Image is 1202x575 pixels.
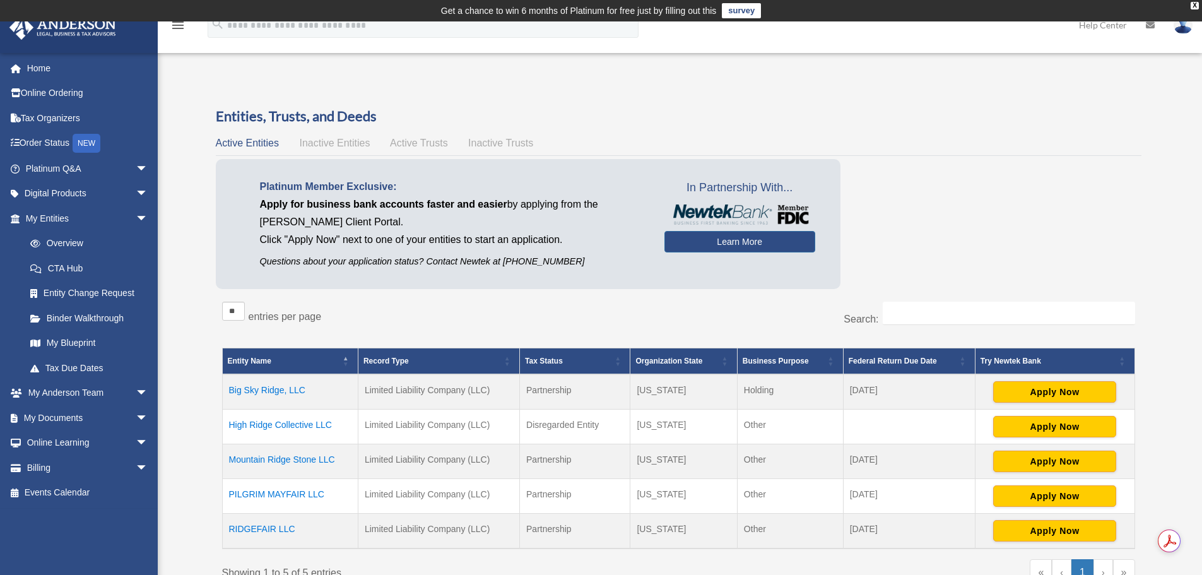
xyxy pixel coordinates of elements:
a: Events Calendar [9,480,167,506]
span: arrow_drop_down [136,405,161,431]
span: In Partnership With... [664,178,815,198]
th: Federal Return Due Date: Activate to sort [843,348,975,375]
th: Try Newtek Bank : Activate to sort [975,348,1134,375]
td: Partnership [520,479,630,514]
td: Big Sky Ridge, LLC [222,374,358,410]
td: [US_STATE] [630,444,737,479]
td: High Ridge Collective LLC [222,410,358,444]
a: Tax Organizers [9,105,167,131]
button: Apply Now [993,520,1116,542]
span: arrow_drop_down [136,381,161,406]
td: Limited Liability Company (LLC) [358,479,519,514]
p: by applying from the [PERSON_NAME] Client Portal. [260,196,645,231]
a: Platinum Q&Aarrow_drop_down [9,156,167,181]
a: Digital Productsarrow_drop_down [9,181,167,206]
i: menu [170,18,186,33]
a: Binder Walkthrough [18,305,161,331]
a: My Entitiesarrow_drop_down [9,206,161,231]
button: Apply Now [993,451,1116,472]
span: Apply for business bank accounts faster and easier [260,199,507,210]
span: Organization State [635,357,702,365]
a: Online Learningarrow_drop_down [9,430,167,456]
a: Home [9,56,167,81]
td: Other [737,410,843,444]
a: Online Ordering [9,81,167,106]
a: Billingarrow_drop_down [9,455,167,480]
th: Business Purpose: Activate to sort [737,348,843,375]
td: Disregarded Entity [520,410,630,444]
img: NewtekBankLogoSM.png [671,205,809,225]
td: Holding [737,374,843,410]
td: [DATE] [843,374,975,410]
th: Organization State: Activate to sort [630,348,737,375]
td: Limited Liability Company (LLC) [358,374,519,410]
span: Entity Name [228,357,271,365]
a: CTA Hub [18,256,161,281]
td: [DATE] [843,444,975,479]
div: Get a chance to win 6 months of Platinum for free just by filling out this [441,3,717,18]
a: Tax Due Dates [18,355,161,381]
a: Entity Change Request [18,281,161,306]
span: arrow_drop_down [136,206,161,232]
a: Overview [18,231,155,256]
span: Active Entities [216,138,279,148]
a: My Blueprint [18,331,161,356]
h3: Entities, Trusts, and Deeds [216,107,1141,126]
th: Tax Status: Activate to sort [520,348,630,375]
a: Order StatusNEW [9,131,167,157]
span: Active Trusts [390,138,448,148]
a: Learn More [664,231,815,252]
span: Inactive Entities [299,138,370,148]
a: survey [722,3,761,18]
td: Limited Liability Company (LLC) [358,514,519,549]
td: Limited Liability Company (LLC) [358,410,519,444]
a: My Anderson Teamarrow_drop_down [9,381,167,406]
th: Record Type: Activate to sort [358,348,519,375]
a: My Documentsarrow_drop_down [9,405,167,430]
div: close [1191,2,1199,9]
label: Search: [844,314,878,324]
button: Apply Now [993,485,1116,507]
td: [US_STATE] [630,479,737,514]
td: PILGRIM MAYFAIR LLC [222,479,358,514]
td: RIDGEFAIR LLC [222,514,358,549]
span: Record Type [363,357,409,365]
td: Partnership [520,514,630,549]
span: arrow_drop_down [136,455,161,481]
img: Anderson Advisors Platinum Portal [6,15,120,40]
span: arrow_drop_down [136,156,161,182]
td: Partnership [520,444,630,479]
span: arrow_drop_down [136,430,161,456]
div: NEW [73,134,100,153]
p: Platinum Member Exclusive: [260,178,645,196]
img: User Pic [1174,16,1193,34]
td: [DATE] [843,479,975,514]
td: Other [737,444,843,479]
td: Partnership [520,374,630,410]
i: search [211,17,225,31]
div: Try Newtek Bank [981,353,1116,369]
span: Tax Status [525,357,563,365]
td: Limited Liability Company (LLC) [358,444,519,479]
td: [DATE] [843,514,975,549]
span: Inactive Trusts [468,138,533,148]
td: Mountain Ridge Stone LLC [222,444,358,479]
p: Click "Apply Now" next to one of your entities to start an application. [260,231,645,249]
span: arrow_drop_down [136,181,161,207]
span: Business Purpose [743,357,809,365]
td: [US_STATE] [630,514,737,549]
td: [US_STATE] [630,374,737,410]
td: Other [737,479,843,514]
span: Federal Return Due Date [849,357,937,365]
button: Apply Now [993,381,1116,403]
td: Other [737,514,843,549]
p: Questions about your application status? Contact Newtek at [PHONE_NUMBER] [260,254,645,270]
button: Apply Now [993,416,1116,437]
label: entries per page [249,311,322,322]
a: menu [170,22,186,33]
td: [US_STATE] [630,410,737,444]
th: Entity Name: Activate to invert sorting [222,348,358,375]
